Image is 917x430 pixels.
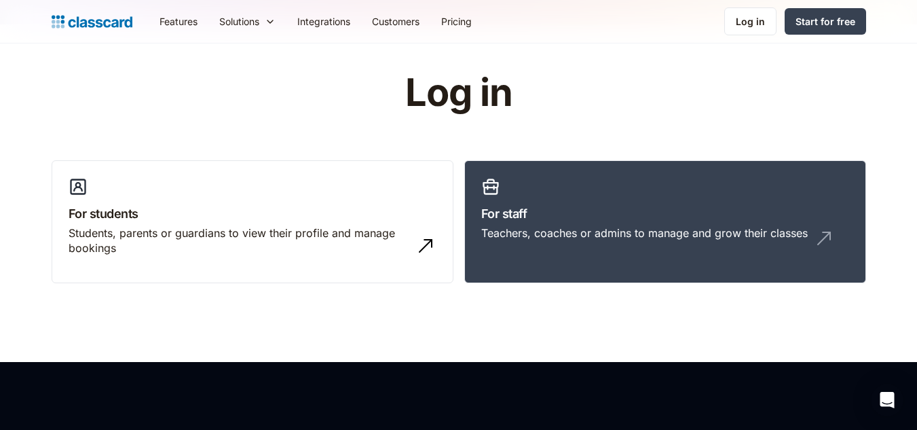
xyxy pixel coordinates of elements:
[52,160,453,284] a: For studentsStudents, parents or guardians to view their profile and manage bookings
[430,6,483,37] a: Pricing
[69,204,436,223] h3: For students
[208,6,286,37] div: Solutions
[481,226,808,240] div: Teachers, coaches or admins to manage and grow their classes
[464,160,866,284] a: For staffTeachers, coaches or admins to manage and grow their classes
[796,14,855,29] div: Start for free
[785,8,866,35] a: Start for free
[871,384,903,416] div: Open Intercom Messenger
[361,6,430,37] a: Customers
[286,6,361,37] a: Integrations
[736,14,765,29] div: Log in
[243,72,674,114] h1: Log in
[724,7,776,35] a: Log in
[52,12,132,31] a: Logo
[219,14,259,29] div: Solutions
[69,226,409,256] div: Students, parents or guardians to view their profile and manage bookings
[149,6,208,37] a: Features
[481,204,849,223] h3: For staff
